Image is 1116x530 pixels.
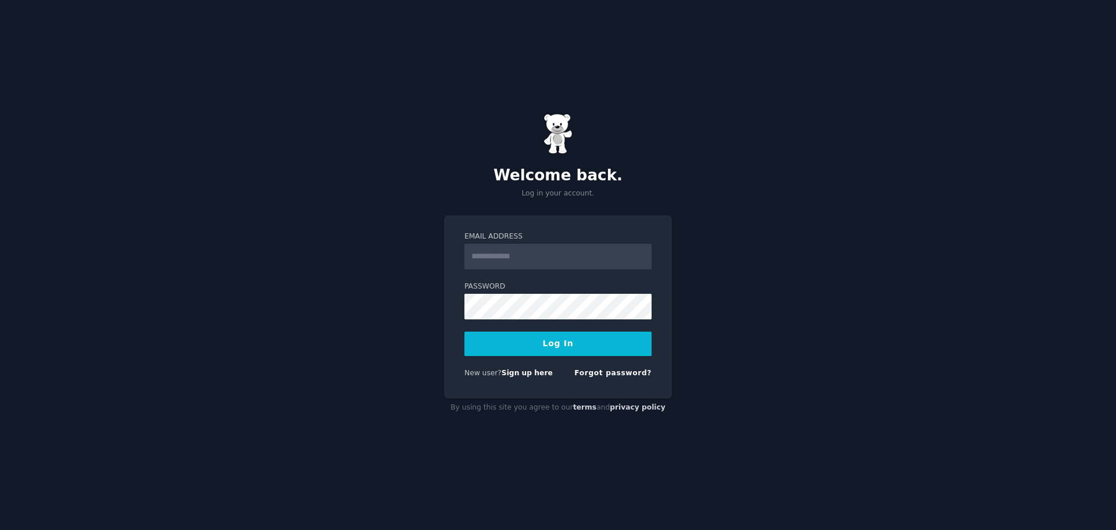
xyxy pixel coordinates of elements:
div: By using this site you agree to our and [444,399,672,417]
a: Sign up here [502,369,553,377]
label: Email Address [464,232,652,242]
label: Password [464,282,652,292]
img: Gummy Bear [543,113,573,154]
button: Log In [464,332,652,356]
h2: Welcome back. [444,166,672,185]
a: terms [573,403,596,411]
a: Forgot password? [574,369,652,377]
a: privacy policy [610,403,666,411]
span: New user? [464,369,502,377]
p: Log in your account. [444,188,672,199]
